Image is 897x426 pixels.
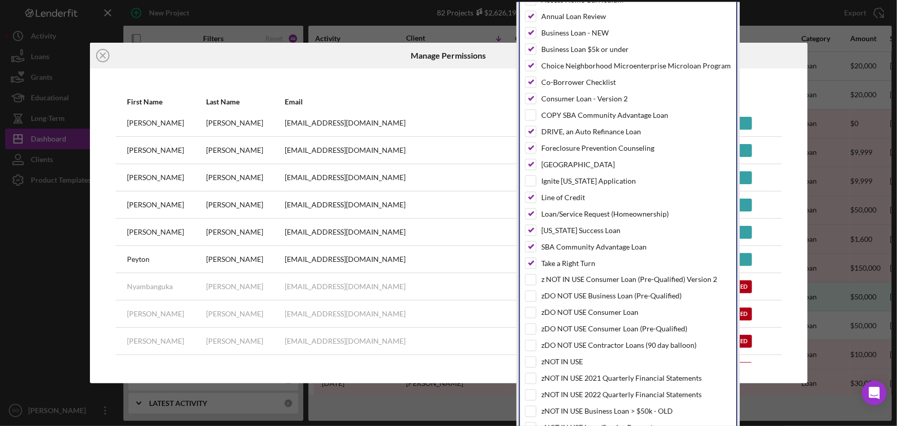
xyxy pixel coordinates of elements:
div: [PERSON_NAME] [206,146,263,154]
div: zNOT IN USE Business Loan > $50k - OLD [542,407,673,416]
div: [PERSON_NAME] [206,173,263,182]
div: Consumer Loan - Version 2 [542,95,628,103]
div: Email [285,98,604,106]
div: Ignite [US_STATE] Application [542,177,636,185]
div: [PERSON_NAME] [127,173,185,182]
div: [EMAIL_ADDRESS][DOMAIN_NAME] [285,282,406,291]
div: zNOT IN USE 2021 Quarterly Financial Statements [542,375,702,383]
div: Business Loan $5k or under [542,45,629,54]
div: [PERSON_NAME] [206,310,263,318]
div: Co-Borrower Checklist [542,78,616,86]
div: Nyambanguka [127,282,173,291]
div: SBA Community Advantage Loan [542,243,647,251]
div: [EMAIL_ADDRESS][DOMAIN_NAME] [285,337,406,345]
div: zNOT IN USE [542,358,583,366]
div: [EMAIL_ADDRESS][DOMAIN_NAME] [285,119,406,127]
div: First Name [127,98,205,106]
div: [EMAIL_ADDRESS][DOMAIN_NAME] [285,146,406,154]
div: [GEOGRAPHIC_DATA] [542,161,615,169]
div: [PERSON_NAME] [206,228,263,236]
div: [PERSON_NAME] [206,255,263,263]
div: [PERSON_NAME] [206,201,263,209]
div: [EMAIL_ADDRESS][DOMAIN_NAME] [285,173,406,182]
div: Peyton [127,255,150,263]
div: Foreclosure Prevention Counseling [542,144,655,152]
div: Open Intercom Messenger [862,381,887,405]
div: z NOT IN USE Consumer Loan (Pre-Qualified) Version 2 [542,276,718,284]
div: [PERSON_NAME] [206,282,263,291]
div: [PERSON_NAME] [206,119,263,127]
div: Business Loan - NEW [542,29,609,37]
div: [EMAIL_ADDRESS][DOMAIN_NAME] [285,255,406,263]
h6: Manage Permissions [411,51,486,60]
div: [PERSON_NAME] [127,146,185,154]
div: [PERSON_NAME] [127,228,185,236]
div: [US_STATE] Success Loan [542,226,621,235]
div: Annual Loan Review [542,12,607,21]
div: Loan/Service Request (Homeownership) [542,210,669,218]
div: [PERSON_NAME] [127,337,185,345]
div: Last Name [206,98,284,106]
div: [EMAIL_ADDRESS][DOMAIN_NAME] [285,310,406,318]
div: DRIVE, an Auto Refinance Loan [542,128,642,136]
div: zDO NOT USE Contractor Loans (90 day balloon) [542,342,697,350]
div: [PERSON_NAME] [206,337,263,345]
div: [PERSON_NAME] [127,201,185,209]
div: zDO NOT USE Business Loan (Pre-Qualified) [542,292,682,300]
div: zDO NOT USE Consumer Loan [542,309,639,317]
div: Choice Neighborhood Microenterprise Microloan Program [542,62,731,70]
div: [EMAIL_ADDRESS][DOMAIN_NAME] [285,228,406,236]
div: Take a Right Turn [542,259,596,268]
div: zNOT IN USE 2022 Quarterly Financial Statements [542,391,702,399]
div: zDO NOT USE Consumer Loan (Pre-Qualified) [542,325,688,333]
div: [PERSON_NAME] [127,310,185,318]
div: [EMAIL_ADDRESS][DOMAIN_NAME] [285,201,406,209]
div: [PERSON_NAME] [127,119,185,127]
div: Line of Credit [542,193,585,202]
div: COPY SBA Community Advantage Loan [542,111,669,119]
